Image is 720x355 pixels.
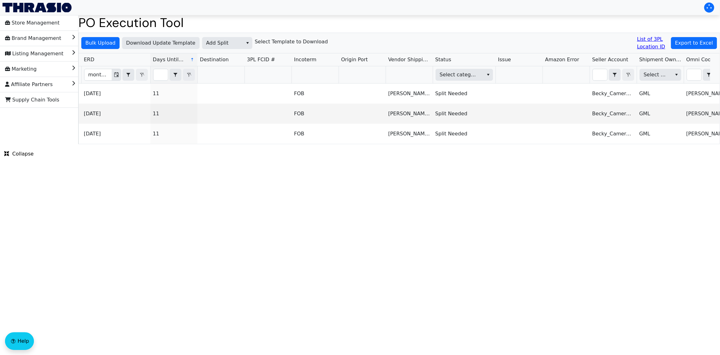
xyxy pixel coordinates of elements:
[545,56,579,63] span: Amazon Error
[433,104,496,124] td: Split Needed
[292,124,339,144] td: FOB
[122,37,200,49] button: Download Update Template
[592,56,628,63] span: Seller Account
[81,104,150,124] td: [DATE]
[84,69,112,80] input: Filter
[5,18,60,28] span: Store Management
[675,39,713,47] span: Export to Excel
[637,35,669,51] a: List of 3PL Location ID
[703,69,715,80] button: select
[703,69,715,81] span: Choose Operator
[590,84,637,104] td: Becky_Cameron_Home_US
[85,39,116,47] span: Bulk Upload
[386,84,433,104] td: [PERSON_NAME] Hangzhou Jinhong Sanniao Down Products CO.,Ltd [GEOGRAPHIC_DATA] [GEOGRAPHIC_DATA] ...
[81,124,150,144] td: [DATE]
[243,37,252,49] button: select
[639,56,681,63] span: Shipment Owner
[609,69,621,81] span: Choose Operator
[150,66,197,84] th: Filter
[150,104,197,124] td: 11
[81,84,150,104] td: [DATE]
[84,56,94,63] span: ERD
[388,56,430,63] span: Vendor Shipping Address
[150,124,197,144] td: 11
[247,56,275,63] span: 3PL FCID #
[112,69,121,80] button: Toggle calendar
[255,39,328,45] h6: Select Template to Download
[498,56,511,63] span: Issue
[593,69,607,80] input: Filter
[153,56,185,63] span: Days Until ERD
[292,104,339,124] td: FOB
[123,69,134,80] button: select
[637,124,684,144] td: GML
[687,69,701,80] input: Filter
[5,64,37,74] span: Marketing
[590,66,637,84] th: Filter
[433,66,496,84] th: Filter
[170,69,181,80] button: select
[292,84,339,104] td: FOB
[590,104,637,124] td: Becky_Cameron_Home_US
[206,39,239,47] span: Add Split
[81,37,120,49] button: Bulk Upload
[686,56,716,63] span: Omni Coord
[200,56,229,63] span: Destination
[150,84,197,104] td: 11
[590,124,637,144] td: Becky_Cameron_Home_US
[153,69,168,80] input: Filter
[122,69,134,81] span: Choose Operator
[672,69,681,80] button: select
[433,124,496,144] td: Split Needed
[5,79,53,90] span: Affiliate Partners
[637,104,684,124] td: GML
[435,56,451,63] span: Status
[78,15,720,30] h1: PO Execution Tool
[126,39,196,47] span: Download Update Template
[4,150,34,158] span: Collapse
[637,66,684,84] th: Filter
[5,95,59,105] span: Supply Chain Tools
[5,33,61,43] span: Brand Management
[433,84,496,104] td: Split Needed
[440,71,479,79] span: Select category
[5,332,34,350] button: Help floatingactionbutton
[3,3,72,12] img: Thrasio Logo
[386,104,433,124] td: [PERSON_NAME] Hangzhou Jinhong Sanniao Down Products CO.,Ltd [GEOGRAPHIC_DATA] [GEOGRAPHIC_DATA] ...
[81,66,150,84] th: Filter
[644,71,667,79] span: Select Shipment Owner
[484,69,493,80] button: select
[294,56,316,63] span: Incoterm
[341,56,368,63] span: Origin Port
[18,337,29,345] span: Help
[169,69,181,81] span: Choose Operator
[5,49,63,59] span: Listing Management
[609,69,621,80] button: select
[386,124,433,144] td: [PERSON_NAME] Hangzhou Jinhong Sanniao Down Products CO.,Ltd [GEOGRAPHIC_DATA] [GEOGRAPHIC_DATA] ...
[637,84,684,104] td: GML
[671,37,717,49] button: Export to Excel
